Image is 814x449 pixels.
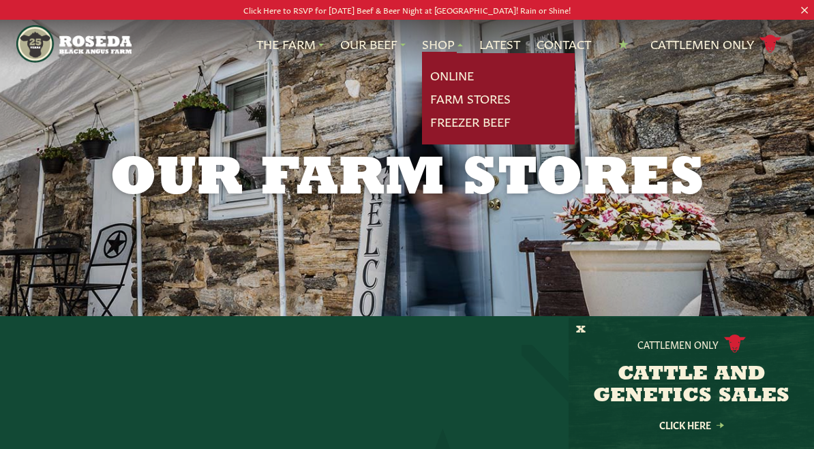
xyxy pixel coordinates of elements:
[537,35,591,53] a: Contact
[637,337,719,351] p: Cattlemen Only
[422,35,463,53] a: Shop
[630,420,753,429] a: Click Here
[430,113,511,131] a: Freezer Beef
[586,364,797,407] h3: CATTLE AND GENETICS SALES
[724,335,746,353] img: cattle-icon.svg
[16,25,132,63] img: https://roseda.com/wp-content/uploads/2021/05/roseda-25-header.png
[340,35,406,53] a: Our Beef
[256,35,324,53] a: The Farm
[41,3,774,17] p: Click Here to RSVP for [DATE] Beef & Beer Night at [GEOGRAPHIC_DATA]! Rain or Shine!
[430,67,474,84] a: Online
[16,20,798,68] nav: Main Navigation
[576,323,586,337] button: X
[58,153,756,207] h1: Our Farm Stores
[479,35,520,53] a: Latest
[650,32,781,56] a: Cattlemen Only
[430,90,511,108] a: Farm Stores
